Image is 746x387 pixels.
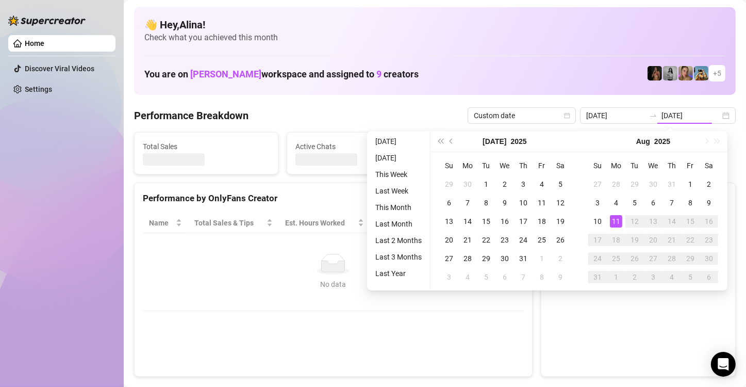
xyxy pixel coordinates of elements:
span: Check what you achieved this month [144,32,725,43]
img: Cherry [678,66,693,80]
div: No data [153,279,513,290]
span: Custom date [474,108,570,123]
span: to [649,111,657,120]
span: Active Chats [295,141,422,152]
div: Open Intercom Messenger [711,352,736,377]
span: Messages Sent [448,141,575,152]
th: Chat Conversion [439,213,523,233]
span: Total Sales & Tips [194,217,264,229]
span: Sales / Hour [376,217,425,229]
span: Chat Conversion [445,217,509,229]
th: Name [143,213,188,233]
span: + 5 [713,68,721,79]
h1: You are on workspace and assigned to creators [144,69,419,80]
span: 9 [376,69,382,79]
span: Total Sales [143,141,270,152]
div: Sales by OnlyFans Creator [550,191,727,205]
div: Performance by OnlyFans Creator [143,191,524,205]
th: Sales / Hour [370,213,439,233]
span: Name [149,217,174,229]
input: End date [661,110,720,121]
div: Est. Hours Worked [285,217,356,229]
img: Babydanix [694,66,708,80]
a: Settings [25,85,52,93]
img: A [663,66,677,80]
th: Total Sales & Tips [188,213,279,233]
span: swap-right [649,111,657,120]
h4: Performance Breakdown [134,108,248,123]
h4: 👋 Hey, Alina ! [144,18,725,32]
img: logo-BBDzfeDw.svg [8,15,86,26]
img: the_bohema [648,66,662,80]
span: calendar [564,112,570,119]
span: [PERSON_NAME] [190,69,261,79]
input: Start date [586,110,645,121]
a: Home [25,39,44,47]
a: Discover Viral Videos [25,64,94,73]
